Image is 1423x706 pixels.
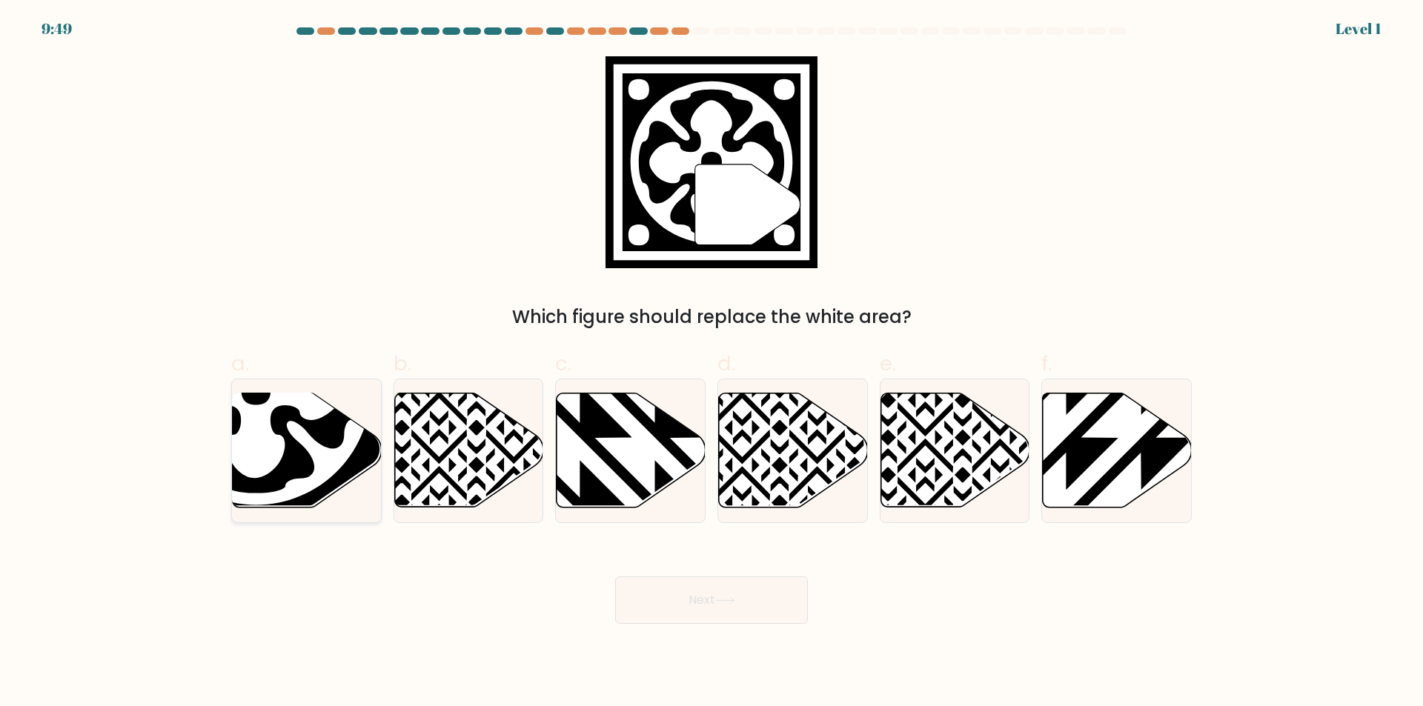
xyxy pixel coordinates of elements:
button: Next [615,576,808,624]
div: Level 1 [1336,18,1381,40]
span: a. [231,349,249,378]
span: e. [880,349,896,378]
g: " [695,164,800,245]
span: c. [555,349,571,378]
span: d. [717,349,735,378]
div: 9:49 [42,18,72,40]
span: b. [394,349,411,378]
span: f. [1041,349,1052,378]
div: Which figure should replace the white area? [240,304,1183,330]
